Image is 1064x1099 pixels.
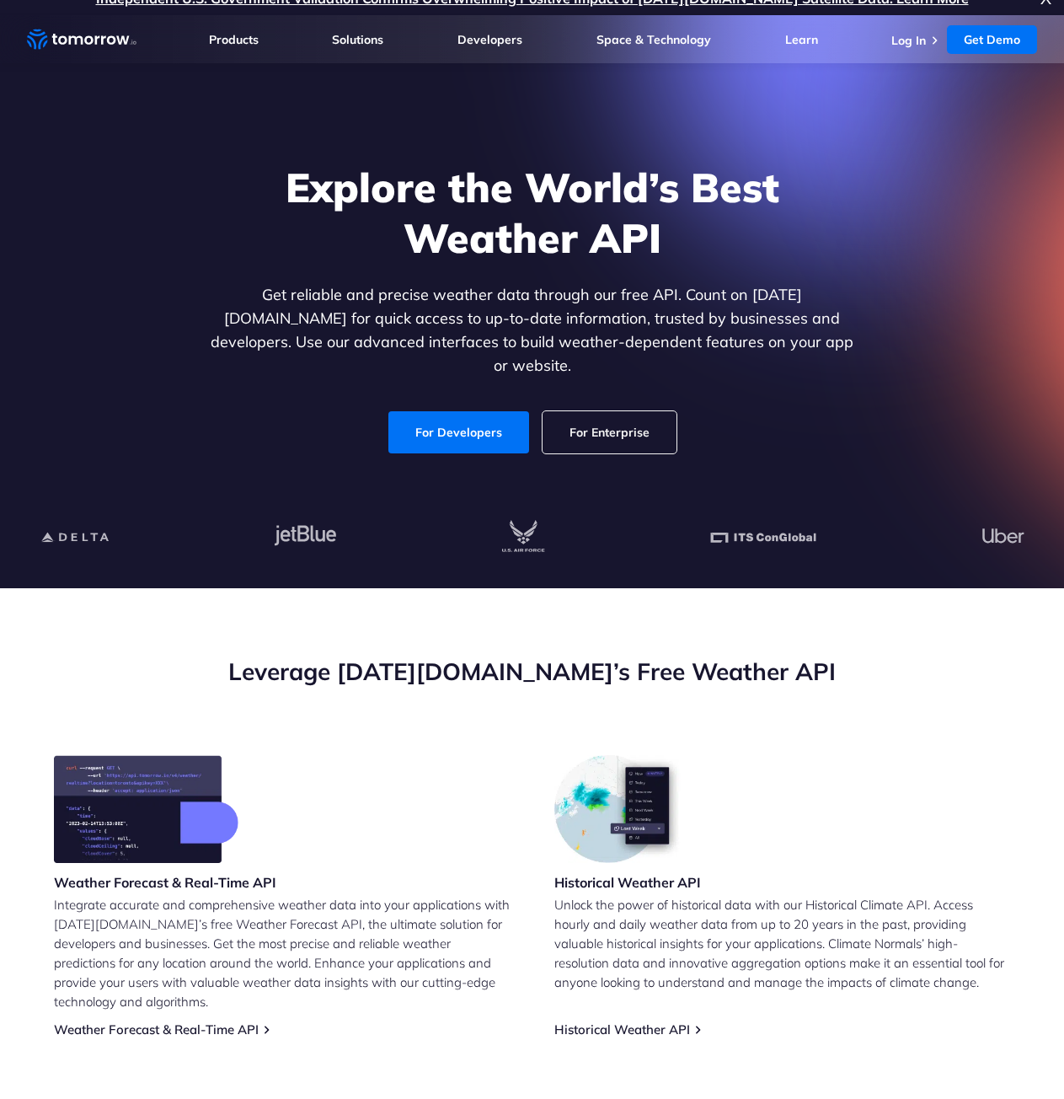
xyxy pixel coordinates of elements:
a: Learn [785,32,818,47]
a: Products [209,32,259,47]
h1: Explore the World’s Best Weather API [207,162,858,263]
h3: Historical Weather API [554,873,701,892]
a: Historical Weather API [554,1021,690,1037]
a: Developers [457,32,522,47]
a: Log In [891,33,926,48]
a: Weather Forecast & Real-Time API [54,1021,259,1037]
a: For Developers [388,411,529,453]
p: Unlock the power of historical data with our Historical Climate API. Access hourly and daily weat... [554,895,1011,992]
a: Get Demo [947,25,1037,54]
a: For Enterprise [543,411,676,453]
p: Integrate accurate and comprehensive weather data into your applications with [DATE][DOMAIN_NAME]... [54,895,511,1011]
a: Home link [27,27,136,52]
h3: Weather Forecast & Real-Time API [54,873,276,892]
h2: Leverage [DATE][DOMAIN_NAME]’s Free Weather API [54,656,1011,688]
a: Space & Technology [596,32,711,47]
a: Solutions [332,32,383,47]
p: Get reliable and precise weather data through our free API. Count on [DATE][DOMAIN_NAME] for quic... [207,283,858,378]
